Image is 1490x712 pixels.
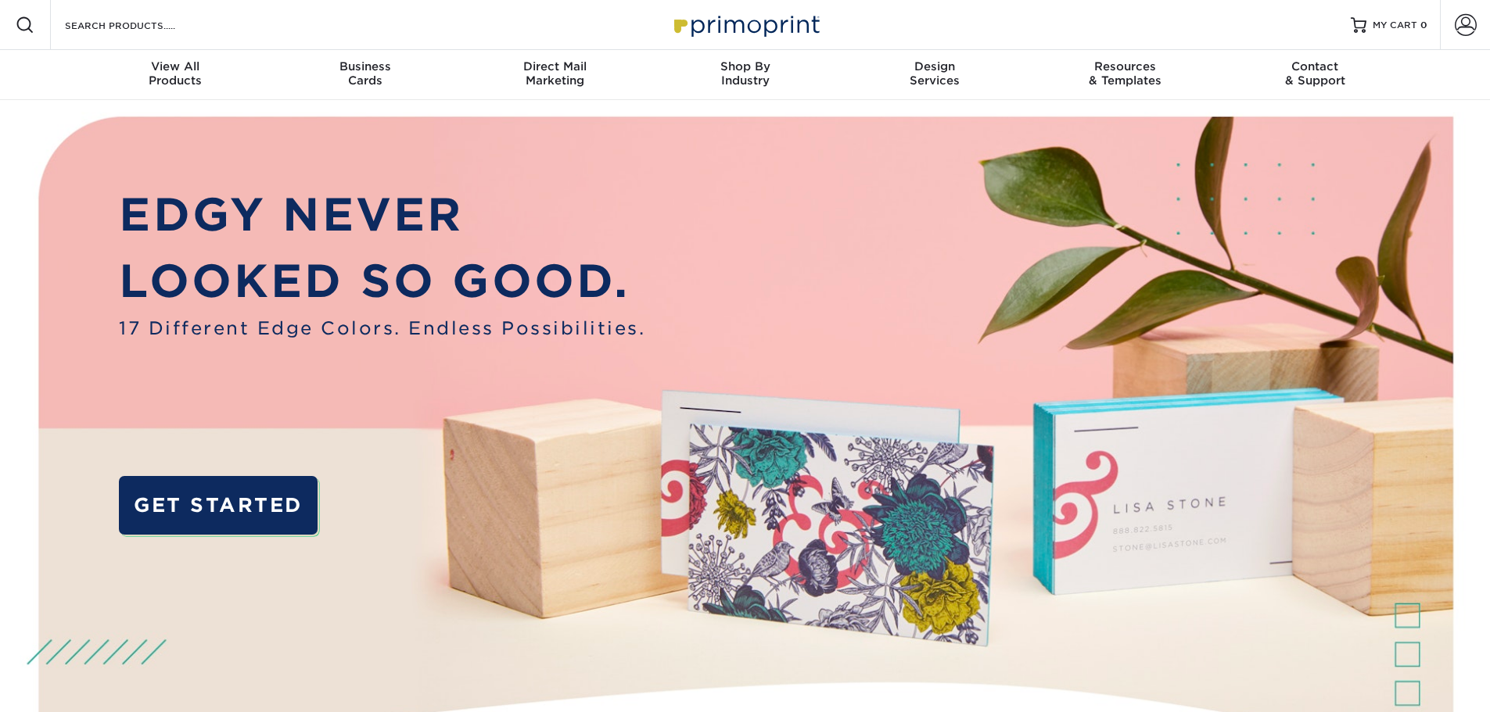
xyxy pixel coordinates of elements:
a: View AllProducts [81,50,271,100]
a: Shop ByIndustry [650,50,840,100]
a: Contact& Support [1220,50,1410,100]
div: Services [840,59,1030,88]
div: Cards [270,59,460,88]
a: GET STARTED [119,476,317,535]
span: Contact [1220,59,1410,73]
span: Resources [1030,59,1220,73]
input: SEARCH PRODUCTS..... [63,16,216,34]
div: Marketing [460,59,650,88]
div: Industry [650,59,840,88]
span: View All [81,59,271,73]
p: LOOKED SO GOOD. [119,248,645,315]
div: & Templates [1030,59,1220,88]
a: DesignServices [840,50,1030,100]
a: Resources& Templates [1030,50,1220,100]
img: Primoprint [667,8,824,41]
span: Shop By [650,59,840,73]
div: & Support [1220,59,1410,88]
a: Direct MailMarketing [460,50,650,100]
p: EDGY NEVER [119,181,645,249]
div: Products [81,59,271,88]
span: Business [270,59,460,73]
span: Design [840,59,1030,73]
span: 17 Different Edge Colors. Endless Possibilities. [119,315,645,342]
span: Direct Mail [460,59,650,73]
span: 0 [1420,20,1427,30]
span: MY CART [1373,19,1417,32]
a: BusinessCards [270,50,460,100]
